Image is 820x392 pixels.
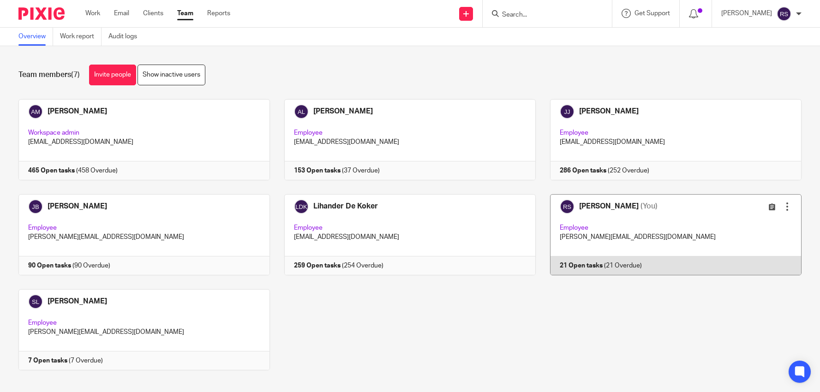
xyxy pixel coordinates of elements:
[777,6,791,21] img: svg%3E
[114,9,129,18] a: Email
[634,10,670,17] span: Get Support
[143,9,163,18] a: Clients
[71,71,80,78] span: (7)
[85,9,100,18] a: Work
[18,7,65,20] img: Pixie
[207,9,230,18] a: Reports
[89,65,136,85] a: Invite people
[501,11,584,19] input: Search
[177,9,193,18] a: Team
[108,28,144,46] a: Audit logs
[721,9,772,18] p: [PERSON_NAME]
[18,70,80,80] h1: Team members
[18,28,53,46] a: Overview
[138,65,205,85] a: Show inactive users
[60,28,102,46] a: Work report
